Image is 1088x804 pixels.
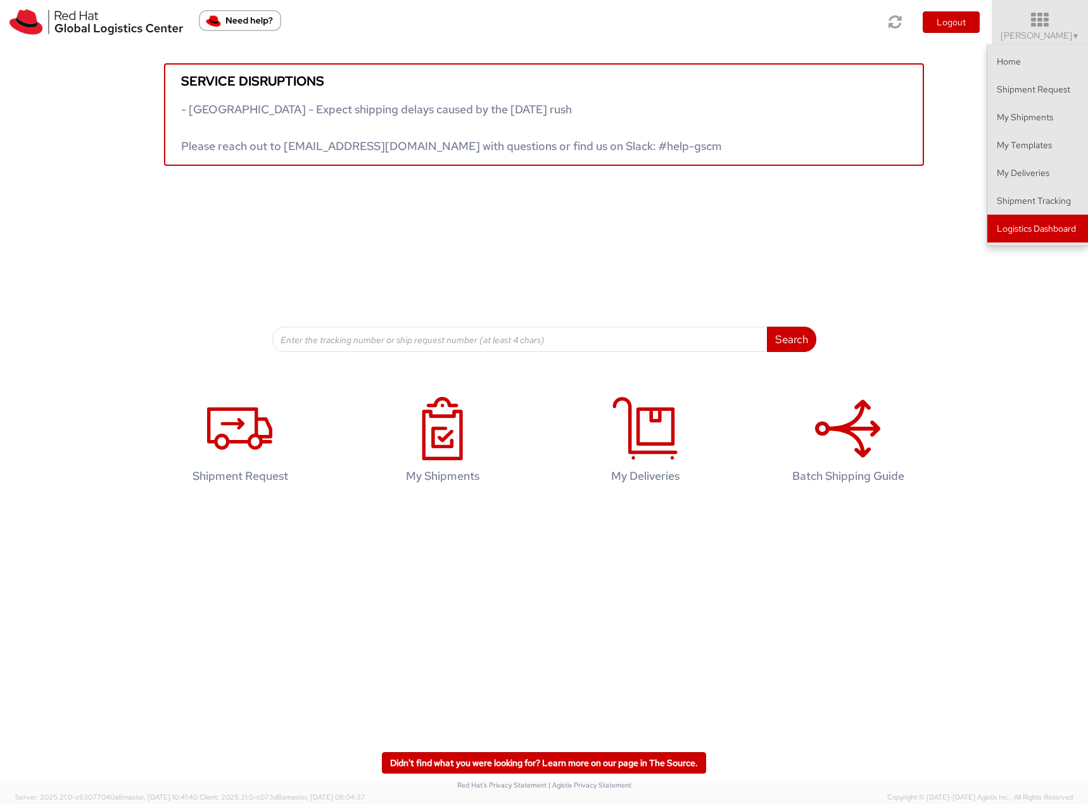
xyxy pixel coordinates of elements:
[987,131,1088,159] a: My Templates
[987,187,1088,215] a: Shipment Tracking
[550,384,740,502] a: My Deliveries
[923,11,980,33] button: Logout
[987,159,1088,187] a: My Deliveries
[564,470,727,482] h4: My Deliveries
[361,470,524,482] h4: My Shipments
[766,470,930,482] h4: Batch Shipping Guide
[987,47,1088,75] a: Home
[272,327,768,352] input: Enter the tracking number or ship request number (at least 4 chars)
[199,793,365,801] span: Client: 2025.21.0-c073d8a
[548,781,631,789] a: | Agistix Privacy Statement
[158,470,322,482] h4: Shipment Request
[181,74,907,88] h5: Service disruptions
[887,793,1073,803] span: Copyright © [DATE]-[DATE] Agistix Inc., All Rights Reserved
[987,75,1088,103] a: Shipment Request
[753,384,943,502] a: Batch Shipping Guide
[1072,31,1080,41] span: ▼
[9,9,183,35] img: rh-logistics-00dfa346123c4ec078e1.svg
[767,327,816,352] button: Search
[1001,30,1080,41] span: [PERSON_NAME]
[987,215,1088,242] a: Logistics Dashboard
[286,793,365,801] span: master, [DATE] 08:04:37
[123,793,198,801] span: master, [DATE] 10:41:40
[15,793,198,801] span: Server: 2025.21.0-c63077040a8
[199,10,281,31] button: Need help?
[987,103,1088,131] a: My Shipments
[181,102,722,153] span: - [GEOGRAPHIC_DATA] - Expect shipping delays caused by the [DATE] rush Please reach out to [EMAIL...
[457,781,547,789] a: Red Hat's Privacy Statement
[164,63,924,166] a: Service disruptions - [GEOGRAPHIC_DATA] - Expect shipping delays caused by the [DATE] rush Please...
[382,752,706,774] a: Didn't find what you were looking for? Learn more on our page in The Source.
[348,384,538,502] a: My Shipments
[145,384,335,502] a: Shipment Request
